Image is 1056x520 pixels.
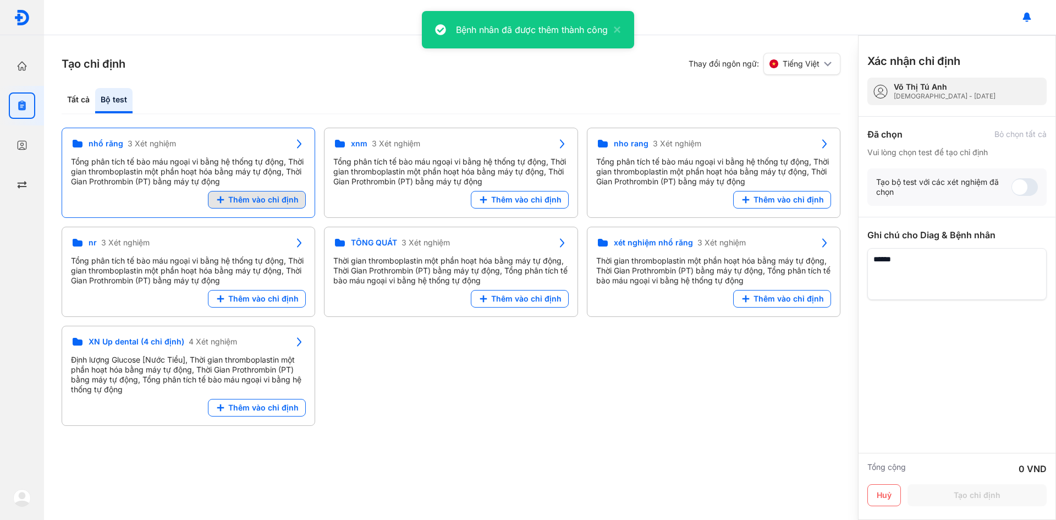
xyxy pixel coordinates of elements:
[867,53,960,69] h3: Xác nhận chỉ định
[608,23,621,36] button: close
[13,489,31,507] img: logo
[128,139,176,149] span: 3 Xét nghiệm
[733,191,831,209] button: Thêm vào chỉ định
[208,399,306,417] button: Thêm vào chỉ định
[208,290,306,308] button: Thêm vào chỉ định
[908,484,1047,506] button: Tạo chỉ định
[894,92,996,101] div: [DEMOGRAPHIC_DATA] - [DATE]
[402,238,450,248] span: 3 Xét nghiệm
[876,177,1011,197] div: Tạo bộ test với các xét nghiệm đã chọn
[653,139,701,149] span: 3 Xét nghiệm
[867,462,906,475] div: Tổng cộng
[614,238,693,248] span: xét nghiệm nhổ răng
[471,290,569,308] button: Thêm vào chỉ định
[62,88,95,113] div: Tất cả
[372,139,420,149] span: 3 Xét nghiệm
[62,56,125,72] h3: Tạo chỉ định
[596,157,831,187] div: Tổng phân tích tế bào máu ngoại vi bằng hệ thống tự động, Thời gian thromboplastin một phần hoạt ...
[208,191,306,209] button: Thêm vào chỉ định
[351,238,397,248] span: TỔNG QUÁT
[228,195,299,205] span: Thêm vào chỉ định
[614,139,648,149] span: nho rang
[689,53,840,75] div: Thay đổi ngôn ngữ:
[697,238,746,248] span: 3 Xét nghiệm
[596,256,831,286] div: Thời gian thromboplastin một phần hoạt hóa bằng máy tự động, Thời Gian Prothrombin (PT) bằng máy ...
[89,238,97,248] span: nr
[351,139,367,149] span: xnm
[867,484,901,506] button: Huỷ
[491,294,562,304] span: Thêm vào chỉ định
[71,256,306,286] div: Tổng phân tích tế bào máu ngoại vi bằng hệ thống tự động, Thời gian thromboplastin một phần hoạt ...
[189,337,237,347] span: 4 Xét nghiệm
[333,256,568,286] div: Thời gian thromboplastin một phần hoạt hóa bằng máy tự động, Thời Gian Prothrombin (PT) bằng máy ...
[894,82,996,92] div: Võ Thị Tú Anh
[71,355,306,395] div: Định lượng Glucose [Nước Tiểu], Thời gian thromboplastin một phần hoạt hóa bằng máy tự động, Thời...
[456,23,608,36] div: Bệnh nhân đã được thêm thành công
[101,238,150,248] span: 3 Xét nghiệm
[994,129,1047,139] div: Bỏ chọn tất cả
[733,290,831,308] button: Thêm vào chỉ định
[333,157,568,187] div: Tổng phân tích tế bào máu ngoại vi bằng hệ thống tự động, Thời gian thromboplastin một phần hoạt ...
[867,228,1047,242] div: Ghi chú cho Diag & Bệnh nhân
[491,195,562,205] span: Thêm vào chỉ định
[754,195,824,205] span: Thêm vào chỉ định
[71,157,306,187] div: Tổng phân tích tế bào máu ngoại vi bằng hệ thống tự động, Thời gian thromboplastin một phần hoạt ...
[1019,462,1047,475] div: 0 VND
[867,128,903,141] div: Đã chọn
[228,403,299,413] span: Thêm vào chỉ định
[867,147,1047,157] div: Vui lòng chọn test để tạo chỉ định
[783,59,820,69] span: Tiếng Việt
[89,139,123,149] span: nhổ răng
[89,337,184,347] span: XN Up dental (4 chỉ định)
[228,294,299,304] span: Thêm vào chỉ định
[95,88,133,113] div: Bộ test
[471,191,569,209] button: Thêm vào chỉ định
[14,9,30,26] img: logo
[754,294,824,304] span: Thêm vào chỉ định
